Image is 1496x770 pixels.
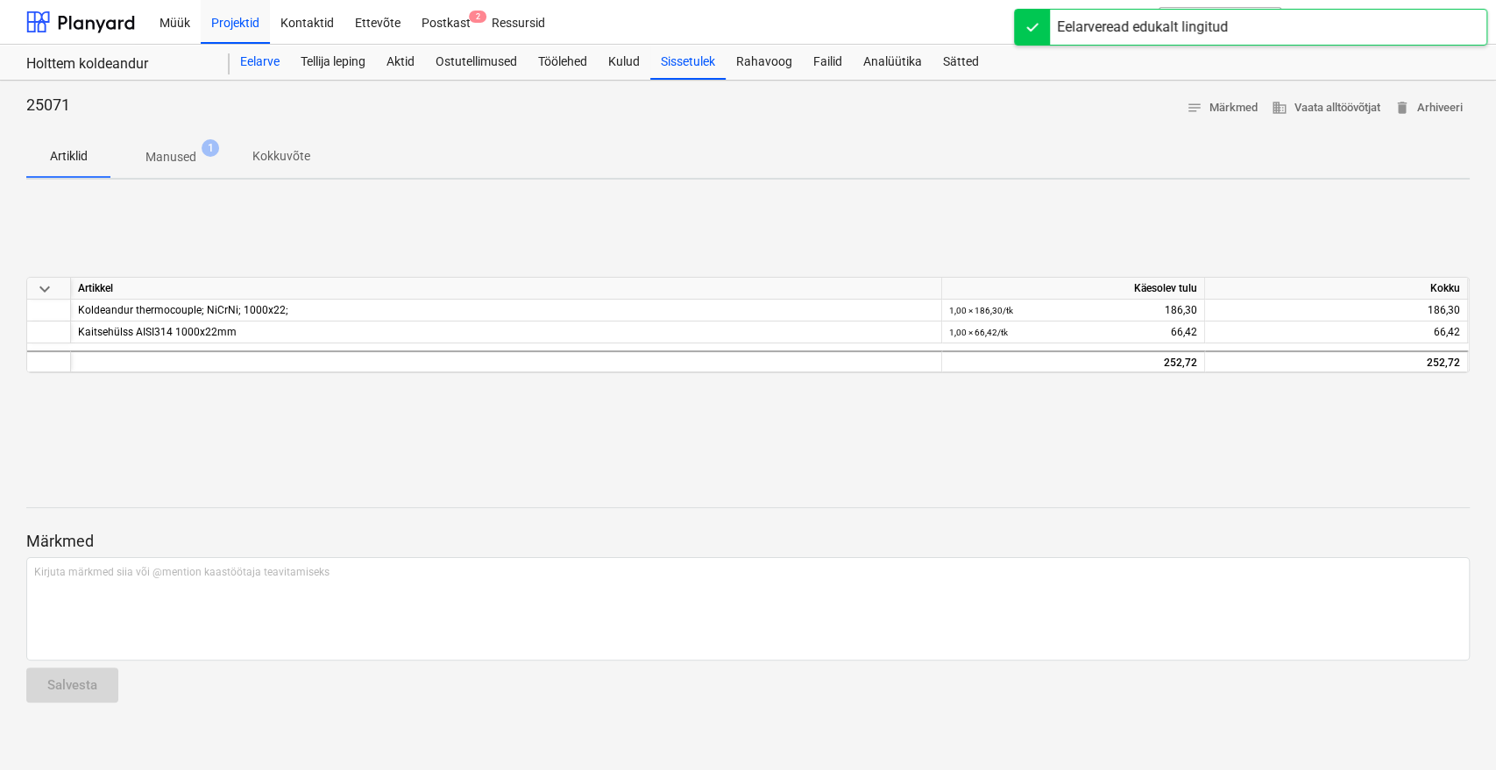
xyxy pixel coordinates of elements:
[803,45,853,80] a: Failid
[1205,300,1468,321] div: 186,30
[949,321,1197,343] div: 66,42
[230,45,290,80] a: Eelarve
[78,321,934,343] div: Kaitsehülss AISI314 1000x22mm
[1187,98,1258,118] span: Märkmed
[932,45,989,80] a: Sätted
[78,300,934,321] div: Koldeandur thermocouple; NiCrNi; 1000x22;
[726,45,803,80] a: Rahavoog
[942,278,1205,300] div: Käesolev tulu
[26,531,1470,552] p: Märkmed
[290,45,376,80] a: Tellija leping
[469,11,486,23] span: 2
[1205,321,1468,343] div: 66,42
[1394,100,1410,116] span: delete
[26,95,70,116] p: 25071
[47,147,89,166] p: Artiklid
[1180,95,1265,122] button: Märkmed
[949,328,1008,337] small: 1,00 × 66,42 / tk
[1057,17,1228,38] div: Eelarveread edukalt lingitud
[376,45,425,80] a: Aktid
[949,306,1013,315] small: 1,00 × 186,30 / tk
[26,55,209,74] div: Holttem koldeandur
[1187,100,1202,116] span: notes
[71,278,942,300] div: Artikkel
[1265,95,1387,122] button: Vaata alltöövõtjat
[650,45,726,80] a: Sissetulek
[425,45,528,80] a: Ostutellimused
[252,147,310,166] p: Kokkuvõte
[34,279,55,300] span: keyboard_arrow_down
[145,148,196,166] p: Manused
[1205,278,1468,300] div: Kokku
[1205,350,1468,372] div: 252,72
[1394,98,1463,118] span: Arhiveeri
[949,300,1197,321] div: 186,30
[942,350,1205,372] div: 252,72
[1272,98,1380,118] span: Vaata alltöövõtjat
[528,45,598,80] a: Töölehed
[1387,95,1470,122] button: Arhiveeri
[202,139,219,157] span: 1
[598,45,650,80] a: Kulud
[853,45,932,80] a: Analüütika
[1272,100,1287,116] span: business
